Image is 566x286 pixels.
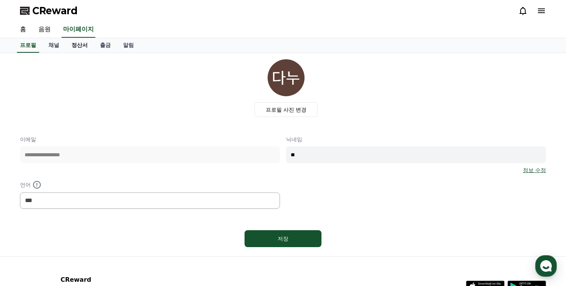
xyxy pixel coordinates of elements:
p: 이메일 [20,135,280,143]
label: 프로필 사진 변경 [255,102,318,117]
button: 저장 [245,230,321,247]
a: 정산서 [65,38,94,53]
div: [PERSON_NAME]는 저작권 콘텐츠를 활용한 영상은 사용할 수 없어, 모두 수익 제외 처리됩니다. [22,93,128,116]
a: 마이페이지 [62,22,95,38]
div: 안녕하세요. [22,39,128,47]
div: ‘숏포메이션’ 채널에서 스포츠 영상을 활용한 것을 확인하였습니다. [22,62,128,78]
a: 프로필 [17,38,39,53]
a: 정보 수정 [523,166,546,174]
a: 홈 [14,22,32,38]
div: Creward [42,4,71,13]
div: 다음 자료 중 한 가지를 제출해 주세요: [22,116,128,124]
a: 알림 [117,38,140,53]
a: CReward [20,5,78,17]
p: 닉네임 [286,135,546,143]
img: profile_image [268,59,305,96]
div: 스포츠 플레이 영상은 저작권이 강한 콘텐츠 중 하나이며, [22,78,128,93]
div: YPP 채널에서 수익화 진행 중임을 확인할 수 있는 화면 녹화 영상 (날짜와 수익 데이터 포함) [32,132,128,155]
div: 저장 [260,235,306,243]
div: 콘텐츠 사용 허가 증빙 자료 [32,124,128,132]
a: 음원 [32,22,57,38]
div: 앞으로 크리워드는 저작권 콘텐츠의 경우 YPP 증빙 자료나 콘텐츠 사용 허가 증빙 자료를 요청할 예정입니다. [22,155,128,178]
div: 몇 분 내 답변 받으실 수 있어요 [42,13,106,19]
div: 크리워드는 업로드되는 모든 영상을 정산서 발급 전에 검수하고 있습니다. [22,47,128,62]
div: 번거로우시더라도 안정적인 서비스 운영을 위해 협조 부탁드립니다. [22,178,128,193]
p: 언어 [20,180,280,189]
a: 출금 [94,38,117,53]
span: CReward [32,5,78,17]
a: 채널 [42,38,65,53]
p: CReward [60,275,154,284]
